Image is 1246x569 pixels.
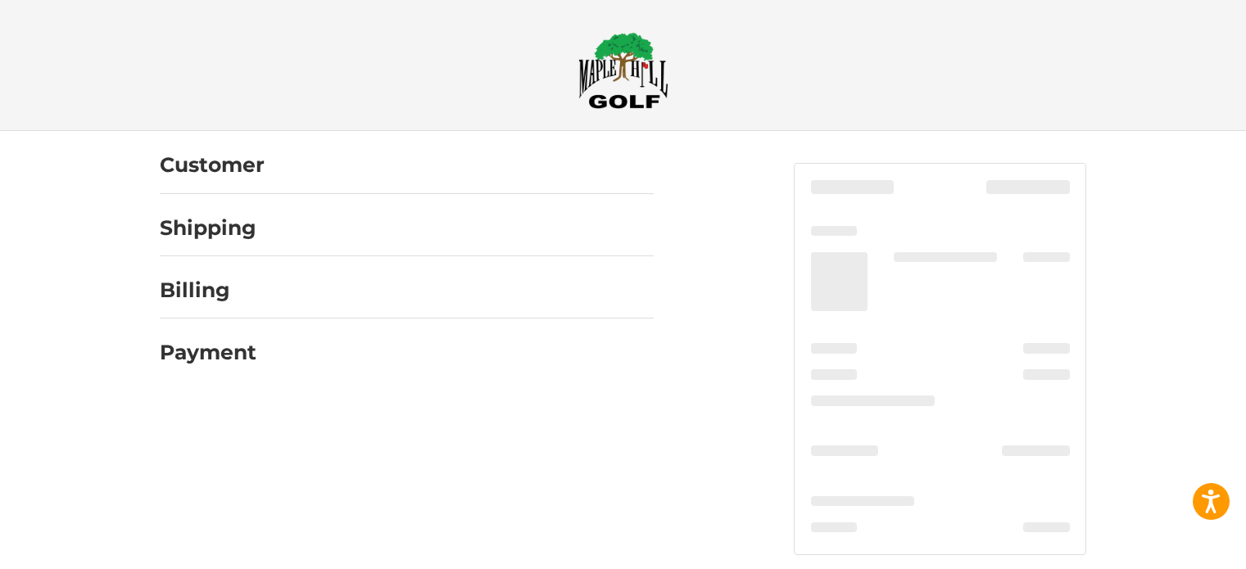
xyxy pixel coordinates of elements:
h2: Billing [160,278,256,303]
h2: Payment [160,340,256,365]
img: Maple Hill Golf [578,32,668,109]
h2: Shipping [160,215,256,241]
iframe: Google Customer Reviews [1111,525,1246,569]
h2: Customer [160,152,265,178]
